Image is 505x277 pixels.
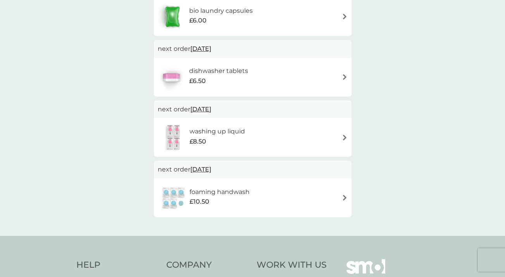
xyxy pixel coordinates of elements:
[190,137,206,147] span: £8.50
[158,104,348,114] p: next order
[189,6,253,16] h6: bio laundry capsules
[189,66,248,76] h6: dishwasher tablets
[342,195,348,201] img: arrow right
[158,64,185,91] img: dishwasher tablets
[158,44,348,54] p: next order
[342,135,348,140] img: arrow right
[190,187,250,197] h6: foaming handwash
[76,259,159,271] h4: Help
[189,16,207,26] span: £6.00
[342,14,348,19] img: arrow right
[166,259,249,271] h4: Company
[158,3,187,30] img: bio laundry capsules
[342,74,348,80] img: arrow right
[190,41,211,56] span: [DATE]
[158,164,348,175] p: next order
[190,126,245,137] h6: washing up liquid
[158,184,190,211] img: foaming handwash
[257,259,327,271] h4: Work With Us
[190,162,211,177] span: [DATE]
[158,124,190,151] img: washing up liquid
[190,102,211,117] span: [DATE]
[190,197,209,207] span: £10.50
[189,76,206,86] span: £6.50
